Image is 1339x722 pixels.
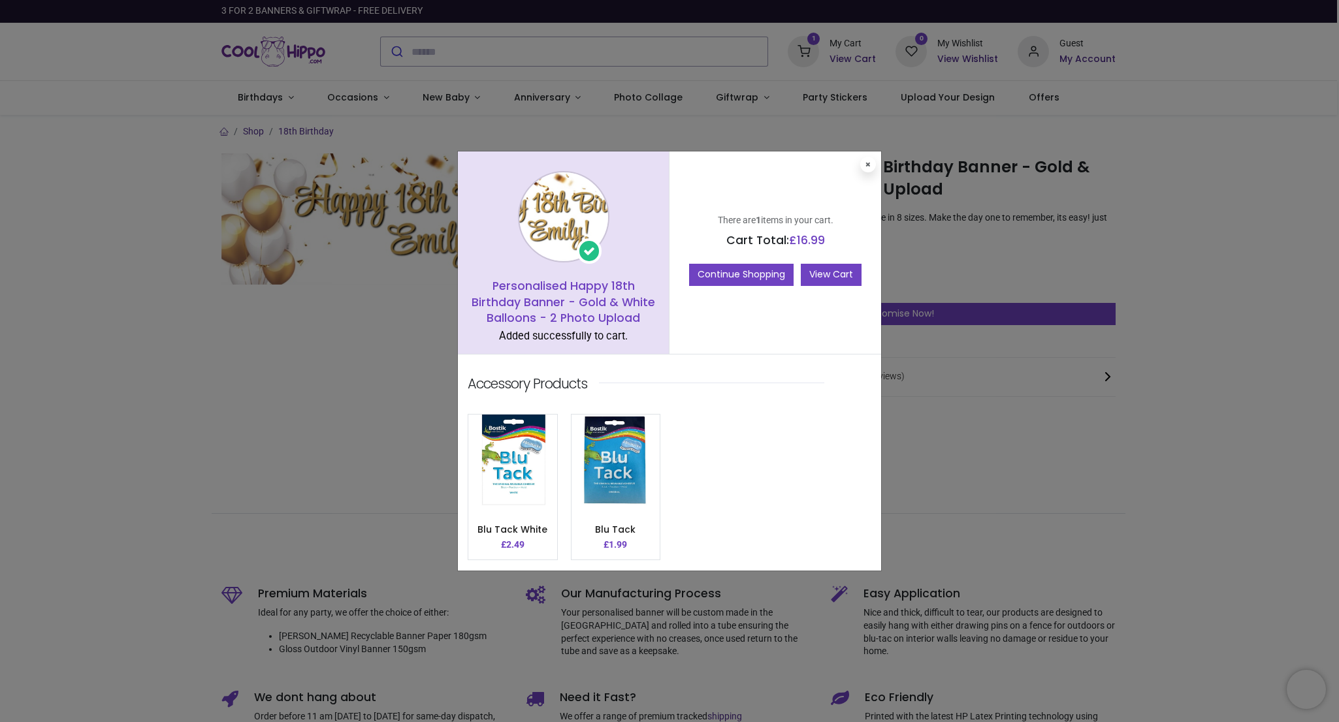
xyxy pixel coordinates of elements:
[679,232,871,249] h5: Cart Total:
[689,264,794,286] button: Continue Shopping
[572,415,660,506] img: image_512
[604,539,627,552] p: £
[477,523,547,536] a: Blu Tack White
[501,539,524,552] p: £
[797,232,825,248] span: 16.99
[468,415,557,506] img: image_512
[801,264,862,286] a: View Cart
[789,232,825,248] span: £
[468,374,587,393] p: Accessory Products
[506,539,524,550] span: 2.49
[756,215,761,225] b: 1
[468,329,659,344] div: Added successfully to cart.
[609,539,627,550] span: 1.99
[468,278,659,326] h5: Personalised Happy 18th Birthday Banner - Gold & White Balloons - 2 Photo Upload
[679,214,871,227] p: There are items in your cart.
[518,171,609,262] img: image_1024
[595,523,636,536] a: Blu Tack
